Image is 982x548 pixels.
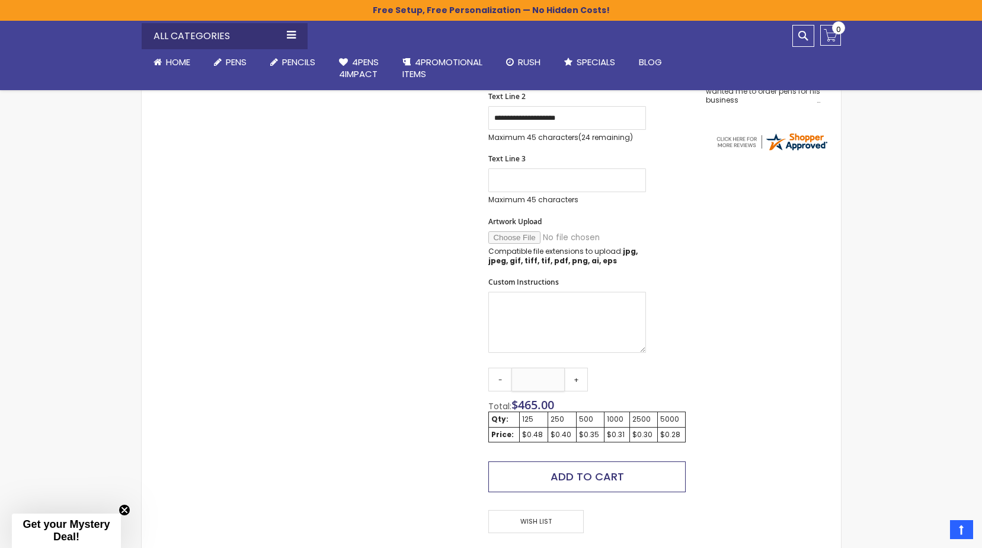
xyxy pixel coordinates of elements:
span: 465.00 [518,397,554,413]
div: $0.40 [551,430,574,439]
div: 5000 [660,415,683,424]
div: 250 [551,415,574,424]
span: Home [166,56,190,68]
a: Pens [202,49,258,75]
span: Get your Mystery Deal! [23,518,110,543]
p: Maximum 45 characters [488,133,646,142]
a: 4pens.com certificate URL [715,145,829,155]
div: Get your Mystery Deal!Close teaser [12,514,121,548]
p: Maximum 45 characters [488,195,646,205]
button: Close teaser [119,504,130,516]
span: Pens [226,56,247,68]
span: Text Line 3 [488,154,526,164]
span: Specials [577,56,615,68]
div: 1000 [607,415,627,424]
a: 4Pens4impact [327,49,391,88]
a: + [564,368,588,391]
a: 0 [820,25,841,46]
div: $0.48 [522,430,545,439]
div: Very easy site to use boyfriend wanted me to order pens for his business [706,79,821,104]
div: 125 [522,415,545,424]
strong: Price: [491,429,514,439]
div: All Categories [142,23,308,49]
span: Pencils [282,56,315,68]
a: Home [142,49,202,75]
p: Compatible file extensions to upload: [488,247,646,266]
strong: Qty: [491,414,508,424]
span: Custom Instructions [488,277,559,287]
a: Rush [494,49,552,75]
span: 4PROMOTIONAL ITEMS [402,56,482,80]
span: (24 remaining) [578,132,633,142]
span: $ [511,397,554,413]
a: Pencils [258,49,327,75]
div: 2500 [632,415,655,424]
span: Text Line 2 [488,91,526,101]
div: $0.30 [632,430,655,439]
a: Specials [552,49,627,75]
div: $0.35 [579,430,602,439]
div: $0.31 [607,430,627,439]
strong: jpg, jpeg, gif, tiff, tif, pdf, png, ai, eps [488,246,638,266]
button: Add to Cart [488,461,685,492]
a: Wish List [488,510,587,533]
a: Blog [627,49,674,75]
div: 500 [579,415,602,424]
img: 4pens.com widget logo [715,131,829,152]
a: Top [950,520,973,539]
span: 0 [836,24,841,35]
span: Blog [639,56,662,68]
a: - [488,368,512,391]
span: 4Pens 4impact [339,56,379,80]
span: Wish List [488,510,583,533]
span: Artwork Upload [488,216,542,227]
div: $0.28 [660,430,683,439]
span: Rush [518,56,540,68]
a: 4PROMOTIONALITEMS [391,49,494,88]
span: Add to Cart [551,469,624,484]
span: Total: [488,400,511,412]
